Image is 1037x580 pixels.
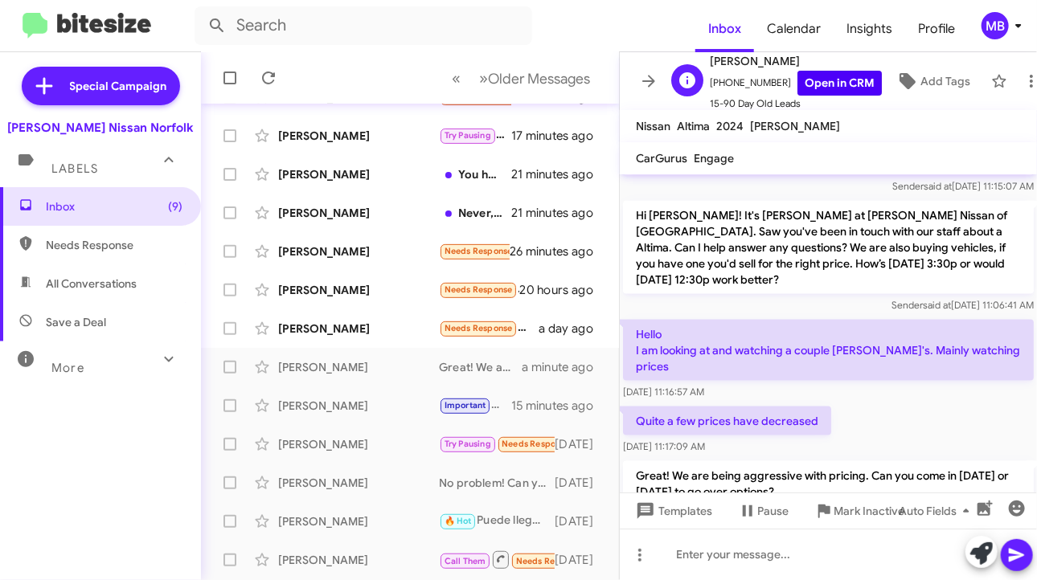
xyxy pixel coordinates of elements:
span: « [452,68,461,88]
span: Important [445,400,486,410]
a: Open in CRM [797,71,882,96]
a: Calendar [754,6,834,52]
span: Needs Response [516,556,584,566]
div: [PERSON_NAME] [278,282,439,298]
div: 21 minutes ago [511,205,606,221]
span: Engage [694,151,734,165]
span: More [51,361,84,375]
span: Sender [DATE] 11:15:07 AM [892,180,1034,192]
span: All Conversations [46,276,137,292]
button: Previous [442,62,470,95]
span: Mark Inactive [834,496,904,525]
p: Great! We are being aggressive with pricing. Can you come in [DATE] or [DATE] to go over options? [623,461,1034,506]
div: [PERSON_NAME] [278,243,439,259]
div: [PERSON_NAME] Nissan Norfolk [8,120,194,136]
span: Try Pausing [445,130,491,141]
div: You have nothing in your inventory that I am interested in. [439,166,511,182]
button: MB [968,12,1019,39]
span: Altima [677,119,710,133]
span: Add Tags [920,67,970,96]
p: Hello I am looking at and watching a couple [PERSON_NAME]'s. Mainly watching prices [623,320,1034,381]
div: a day ago [539,321,606,337]
span: CarGurus [636,151,687,165]
div: [DATE] [555,513,606,529]
div: No problem! Can you come in this week? [439,475,555,491]
span: [PERSON_NAME] [710,51,882,71]
div: [PERSON_NAME] [278,513,439,529]
div: [PERSON_NAME] [278,205,439,221]
div: [DATE] [555,552,606,568]
div: a minute ago [522,359,606,375]
span: Inbox [46,198,182,214]
div: [PERSON_NAME] [278,552,439,568]
span: (9) [168,198,182,214]
div: Hi [PERSON_NAME] I'm not available until the weekend [439,126,511,145]
span: Nissan [636,119,670,133]
div: Puede llegar hoy o manana? [439,512,555,530]
span: 15-90 Day Old Leads [710,96,882,112]
div: I'm in [GEOGRAPHIC_DATA] so the drive back and forth alone is 3 hrs. Right now just isn't a good ... [439,435,555,453]
div: 26 minutes ago [510,243,606,259]
div: Yes, everything was fine. I was unable to get into a vehicle, but that was because of me not want... [439,280,519,299]
a: Profile [905,6,968,52]
span: Call Them [445,556,486,566]
span: Save a Deal [46,314,106,330]
div: [PERSON_NAME] [278,359,439,375]
p: Hi [PERSON_NAME]! It's [PERSON_NAME] at [PERSON_NAME] Nissan of [GEOGRAPHIC_DATA]. Saw you've bee... [623,201,1034,294]
div: [PERSON_NAME] [278,398,439,414]
span: [PHONE_NUMBER] [710,71,882,96]
div: 15 minutes ago [511,398,606,414]
span: Sender [DATE] 11:06:41 AM [891,299,1034,311]
span: Needs Response [46,237,182,253]
span: [DATE] 11:17:09 AM [623,440,705,452]
span: Older Messages [488,70,590,88]
button: Next [469,62,600,95]
div: Great! We are being aggressive with pricing. Can you come in [DATE] or [DATE] to go over options? [439,359,522,375]
div: [PERSON_NAME] [278,128,439,144]
div: [PERSON_NAME] [278,166,439,182]
button: Pause [725,496,801,525]
div: [PERSON_NAME] [278,436,439,452]
a: Insights [834,6,905,52]
div: MB [982,12,1009,39]
div: Yes it was great! Thank you [439,319,539,337]
span: Needs Response [445,284,513,295]
div: [DATE] [555,475,606,491]
div: 20 hours ago [519,282,606,298]
span: Try Pausing [445,439,491,449]
span: Pause [757,496,789,525]
div: [PERSON_NAME] [278,321,439,337]
div: Never, still at work [439,205,511,221]
div: Not [DATE] I was actually looking for a certain salesman. [PERSON_NAME] [439,242,510,260]
div: Inbound Call [439,549,555,570]
div: 21 minutes ago [511,166,606,182]
span: 🔥 Hot [445,516,472,526]
span: [PERSON_NAME] [750,119,840,133]
span: Needs Response [445,323,513,333]
a: Inbox [695,6,754,52]
button: Mark Inactive [801,496,917,525]
button: Add Tags [882,67,983,96]
span: Labels [51,161,98,176]
span: Auto Fields [899,496,976,525]
div: [DATE] [555,436,606,452]
div: No, I don't see anything in your inventory that interests me. [439,396,511,415]
nav: Page navigation example [443,62,600,95]
button: Templates [620,496,725,525]
div: [PERSON_NAME] [278,475,439,491]
button: Auto Fields [886,496,989,525]
span: said at [923,299,951,311]
span: [DATE] 11:16:57 AM [623,386,704,398]
span: Templates [633,496,712,525]
span: said at [924,180,952,192]
span: Needs Response [502,439,570,449]
input: Search [195,6,532,45]
span: » [479,68,488,88]
span: Special Campaign [70,78,167,94]
span: Needs Response [445,246,513,256]
a: Special Campaign [22,67,180,105]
